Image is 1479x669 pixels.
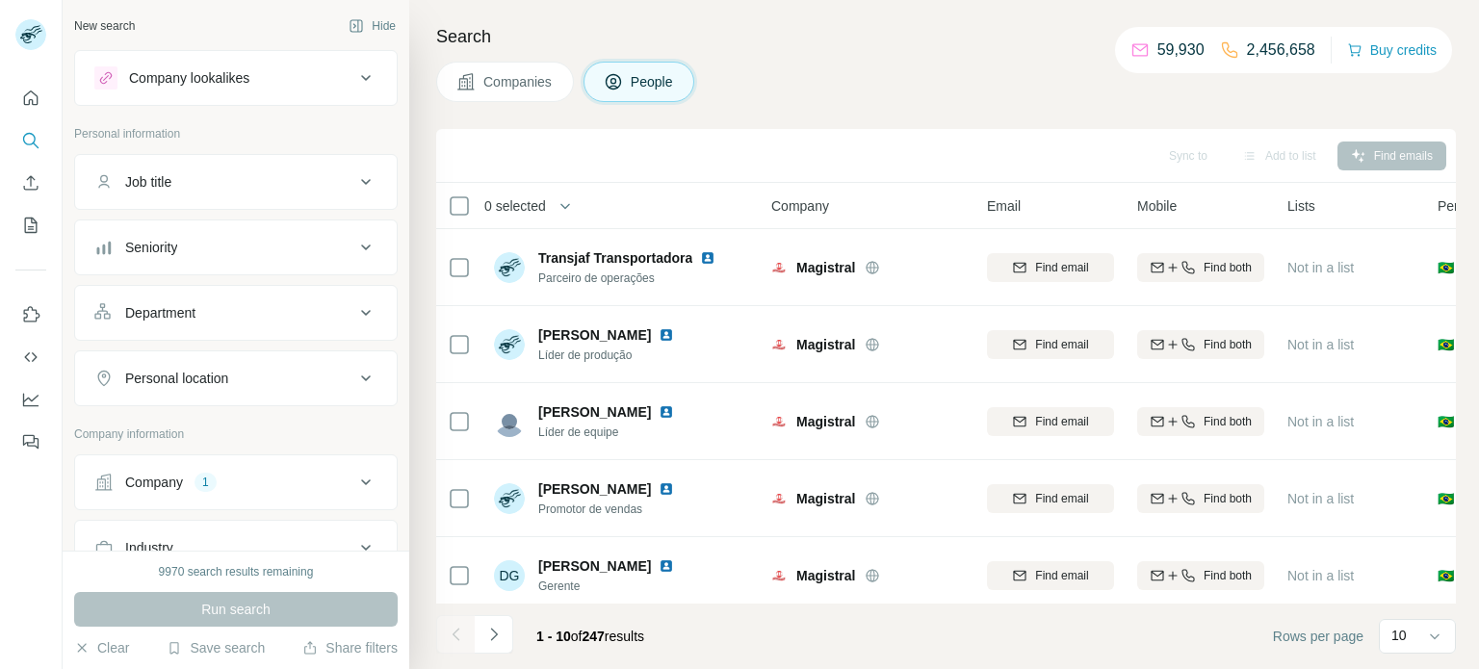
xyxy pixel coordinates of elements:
img: Logo of Magistral [771,414,787,429]
span: 🇧🇷 [1438,335,1454,354]
button: Hide [335,12,409,40]
button: Find email [987,561,1114,590]
span: Magistral [796,258,855,277]
div: Seniority [125,238,177,257]
span: 🇧🇷 [1438,566,1454,585]
button: Company1 [75,459,397,505]
div: Company [125,473,183,492]
button: Search [15,123,46,158]
button: Enrich CSV [15,166,46,200]
div: Job title [125,172,171,192]
img: Avatar [494,252,525,283]
span: Mobile [1137,196,1177,216]
span: Magistral [796,412,855,431]
span: Not in a list [1287,337,1354,352]
img: Logo of Magistral [771,491,787,506]
button: Save search [167,638,265,657]
p: Company information [74,425,398,443]
span: Find email [1035,336,1088,353]
img: LinkedIn logo [659,481,674,497]
span: Promotor de vendas [538,501,697,518]
img: Logo of Magistral [771,568,787,583]
img: Logo of Magistral [771,337,787,352]
button: Personal location [75,355,397,401]
button: Find email [987,484,1114,513]
div: New search [74,17,135,35]
button: Dashboard [15,382,46,417]
span: results [536,629,644,644]
button: Use Surfe on LinkedIn [15,297,46,332]
p: Personal information [74,125,398,142]
p: 59,930 [1157,39,1205,62]
button: Share filters [302,638,398,657]
span: 🇧🇷 [1438,258,1454,277]
span: Magistral [796,489,855,508]
button: Navigate to next page [475,615,513,654]
span: 247 [583,629,605,644]
div: 1 [195,474,217,491]
img: Logo of Magistral [771,260,787,275]
button: Find both [1137,407,1264,436]
img: Avatar [494,483,525,514]
span: Rows per page [1273,627,1363,646]
button: Company lookalikes [75,55,397,101]
span: Email [987,196,1021,216]
button: Buy credits [1347,37,1437,64]
button: Use Surfe API [15,340,46,374]
button: Seniority [75,224,397,270]
img: LinkedIn logo [659,327,674,343]
span: Find email [1035,490,1088,507]
img: Avatar [494,406,525,437]
button: Job title [75,159,397,205]
span: Parceiro de operações [538,270,739,287]
span: [PERSON_NAME] [538,325,651,345]
span: [PERSON_NAME] [538,479,651,499]
img: LinkedIn logo [700,250,715,266]
span: [PERSON_NAME] [538,556,651,576]
button: Find both [1137,330,1264,359]
span: [PERSON_NAME] [538,402,651,422]
span: Líder de produção [538,347,697,364]
span: Find email [1035,259,1088,276]
span: People [631,72,675,91]
span: of [571,629,583,644]
button: Find both [1137,561,1264,590]
div: Personal location [125,369,228,388]
button: Find email [987,330,1114,359]
img: LinkedIn logo [659,558,674,574]
button: Quick start [15,81,46,116]
span: Company [771,196,829,216]
span: 🇧🇷 [1438,489,1454,508]
span: Lists [1287,196,1315,216]
div: Department [125,303,195,322]
button: Find both [1137,253,1264,282]
div: DG [494,560,525,591]
span: Transjaf Transportadora [538,250,692,266]
span: Not in a list [1287,568,1354,583]
span: Not in a list [1287,491,1354,506]
span: Find both [1204,567,1252,584]
span: Find both [1204,259,1252,276]
h4: Search [436,23,1456,50]
span: Companies [483,72,554,91]
span: 0 selected [484,196,546,216]
span: Magistral [796,335,855,354]
p: 10 [1391,626,1407,645]
img: Avatar [494,329,525,360]
span: Find email [1035,413,1088,430]
button: Clear [74,638,129,657]
button: Industry [75,525,397,571]
button: Find email [987,253,1114,282]
p: 2,456,658 [1247,39,1315,62]
span: Find email [1035,567,1088,584]
button: Feedback [15,425,46,459]
div: 9970 search results remaining [159,563,314,580]
span: Gerente [538,578,697,595]
button: Find both [1137,484,1264,513]
button: Find email [987,407,1114,436]
span: Magistral [796,566,855,585]
span: Líder de equipe [538,424,697,441]
span: 🇧🇷 [1438,412,1454,431]
div: Company lookalikes [129,68,249,88]
button: Department [75,290,397,336]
